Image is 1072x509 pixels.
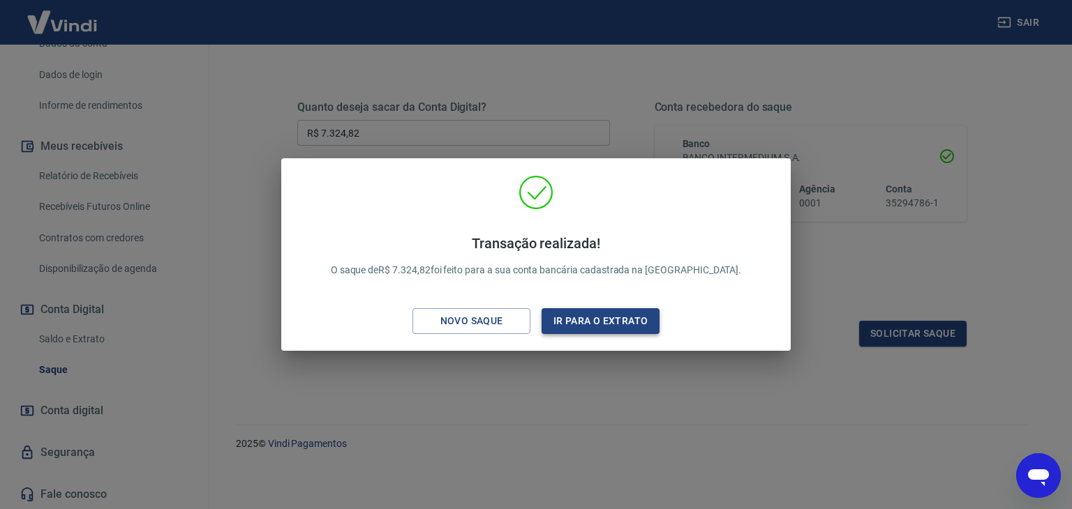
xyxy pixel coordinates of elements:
h4: Transação realizada! [331,235,742,252]
button: Ir para o extrato [542,308,660,334]
button: Novo saque [412,308,530,334]
iframe: Botão para abrir a janela de mensagens [1016,453,1061,498]
p: O saque de R$ 7.324,82 foi feito para a sua conta bancária cadastrada na [GEOGRAPHIC_DATA]. [331,235,742,278]
div: Novo saque [424,312,520,330]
